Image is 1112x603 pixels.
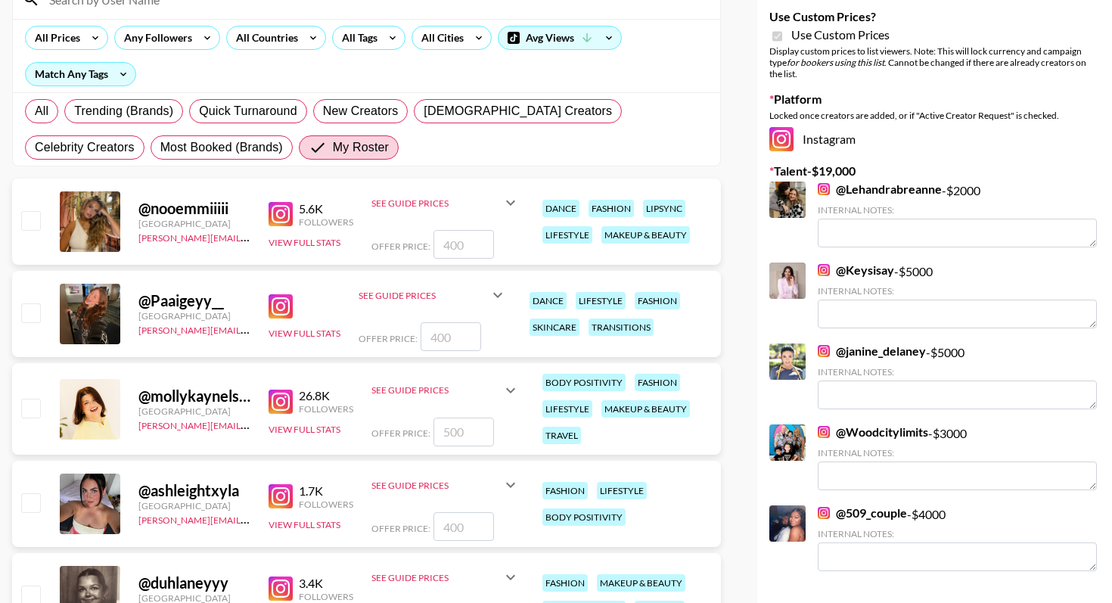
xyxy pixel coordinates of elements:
img: Instagram [269,484,293,508]
div: Display custom prices to list viewers. Note: This will lock currency and campaign type . Cannot b... [769,45,1100,79]
div: See Guide Prices [371,480,502,491]
div: See Guide Prices [371,197,502,209]
span: New Creators [323,102,399,120]
input: 400 [433,512,494,541]
label: Use Custom Prices? [769,9,1100,24]
div: - $ 2000 [818,182,1097,247]
span: Use Custom Prices [791,27,890,42]
div: makeup & beauty [597,574,685,592]
div: Instagram [769,127,1100,151]
img: Instagram [818,507,830,519]
span: Offer Price: [371,523,430,534]
span: Offer Price: [371,241,430,252]
div: @ nooemmiiiii [138,199,250,218]
label: Platform [769,92,1100,107]
div: fashion [542,482,588,499]
div: See Guide Prices [371,372,520,409]
div: 3.4K [299,576,353,591]
div: @ duhlaneyyy [138,573,250,592]
div: See Guide Prices [371,185,520,221]
div: Internal Notes: [818,285,1097,297]
div: Followers [299,591,353,602]
div: See Guide Prices [371,572,502,583]
div: - $ 5000 [818,263,1097,328]
div: All Cities [412,26,467,49]
div: 5.6K [299,201,353,216]
span: Offer Price: [371,427,430,439]
img: Instagram [818,345,830,357]
button: View Full Stats [269,237,340,248]
div: lipsync [643,200,685,217]
div: 1.7K [299,483,353,499]
div: [GEOGRAPHIC_DATA] [138,310,250,322]
div: @ ashleightxyla [138,481,250,500]
span: Offer Price: [359,333,418,344]
img: Instagram [269,390,293,414]
div: Followers [299,403,353,415]
div: dance [530,292,567,309]
div: See Guide Prices [359,277,507,313]
div: See Guide Prices [359,290,489,301]
div: Internal Notes: [818,447,1097,458]
div: fashion [542,574,588,592]
div: Avg Views [499,26,621,49]
div: Internal Notes: [818,366,1097,378]
div: See Guide Prices [371,559,520,595]
div: lifestyle [576,292,626,309]
div: Internal Notes: [818,204,1097,216]
div: makeup & beauty [601,226,690,244]
div: @ Paaigeyy__ [138,291,250,310]
div: See Guide Prices [371,384,502,396]
div: - $ 3000 [818,424,1097,490]
a: @Keysisay [818,263,894,278]
div: All Prices [26,26,83,49]
div: [GEOGRAPHIC_DATA] [138,406,250,417]
img: Instagram [818,264,830,276]
div: dance [542,200,579,217]
div: [GEOGRAPHIC_DATA] [138,500,250,511]
div: skincare [530,319,579,336]
div: Locked once creators are added, or if "Active Creator Request" is checked. [769,110,1100,121]
a: @janine_delaney [818,343,926,359]
span: My Roster [333,138,389,157]
img: Instagram [269,202,293,226]
div: Any Followers [115,26,195,49]
div: transitions [589,319,654,336]
div: lifestyle [542,226,592,244]
span: [DEMOGRAPHIC_DATA] Creators [424,102,612,120]
div: body positivity [542,508,626,526]
div: [GEOGRAPHIC_DATA] [138,218,250,229]
a: [PERSON_NAME][EMAIL_ADDRESS][DOMAIN_NAME] [138,511,362,526]
div: @ mollykaynelson [138,387,250,406]
button: View Full Stats [269,424,340,435]
a: @Lehandrabreanne [818,182,942,197]
div: body positivity [542,374,626,391]
input: 400 [433,230,494,259]
div: Followers [299,216,353,228]
div: - $ 4000 [818,505,1097,571]
div: fashion [635,374,680,391]
div: All Countries [227,26,301,49]
div: 26.8K [299,388,353,403]
span: Most Booked (Brands) [160,138,283,157]
img: Instagram [269,577,293,601]
div: All Tags [333,26,381,49]
div: fashion [635,292,680,309]
div: lifestyle [597,482,647,499]
div: See Guide Prices [371,467,520,503]
a: [PERSON_NAME][EMAIL_ADDRESS][DOMAIN_NAME] [138,229,362,244]
div: fashion [589,200,634,217]
button: View Full Stats [269,519,340,530]
div: lifestyle [542,400,592,418]
div: - $ 5000 [818,343,1097,409]
label: Talent - $ 19,000 [769,163,1100,179]
a: @509_couple [818,505,907,521]
div: Internal Notes: [818,528,1097,539]
img: Instagram [269,294,293,319]
img: Instagram [818,183,830,195]
div: Followers [299,499,353,510]
a: @Woodcitylimits [818,424,928,440]
img: Instagram [818,426,830,438]
img: Instagram [769,127,794,151]
input: 400 [421,322,481,351]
